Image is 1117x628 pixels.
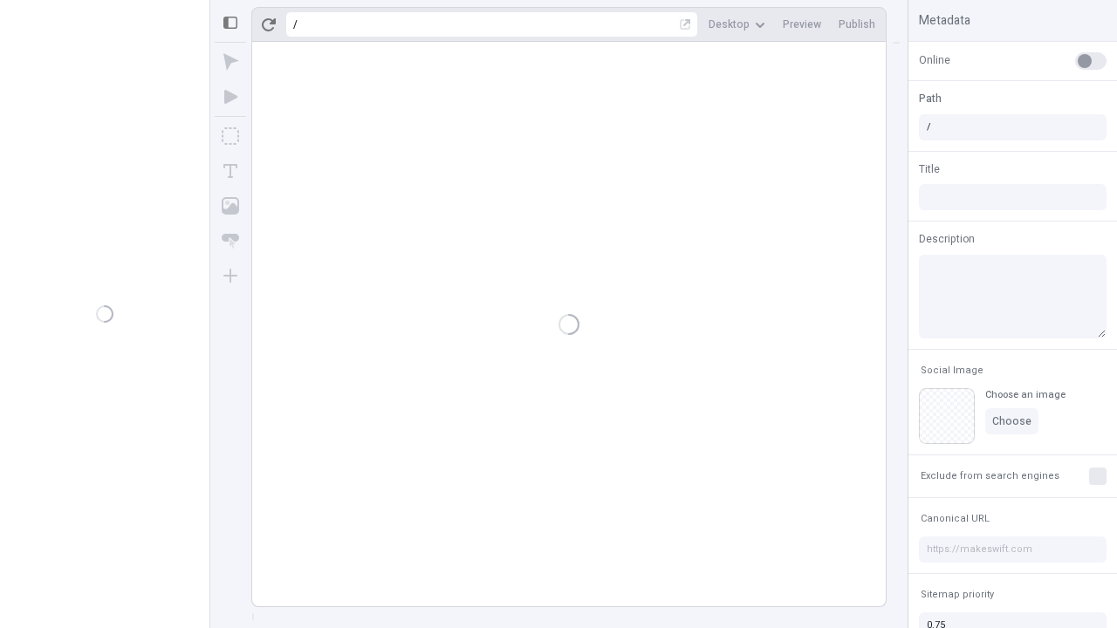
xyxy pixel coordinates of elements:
button: Button [215,225,246,256]
div: / [293,17,298,31]
input: https://makeswift.com [919,536,1107,563]
span: Canonical URL [921,512,990,525]
button: Box [215,120,246,152]
button: Preview [776,11,828,38]
span: Choose [992,414,1031,428]
button: Social Image [917,360,987,381]
button: Sitemap priority [917,584,997,605]
div: Choose an image [985,388,1066,401]
span: Sitemap priority [921,588,994,601]
span: Path [919,91,942,106]
span: Desktop [709,17,750,31]
button: Canonical URL [917,509,993,529]
button: Publish [832,11,882,38]
span: Exclude from search engines [921,469,1059,482]
button: Choose [985,408,1038,434]
button: Exclude from search engines [917,466,1063,487]
span: Description [919,231,975,247]
span: Social Image [921,364,983,377]
span: Publish [839,17,875,31]
span: Online [919,52,950,68]
span: Title [919,161,940,177]
button: Text [215,155,246,187]
span: Preview [783,17,821,31]
button: Desktop [702,11,772,38]
button: Image [215,190,246,222]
